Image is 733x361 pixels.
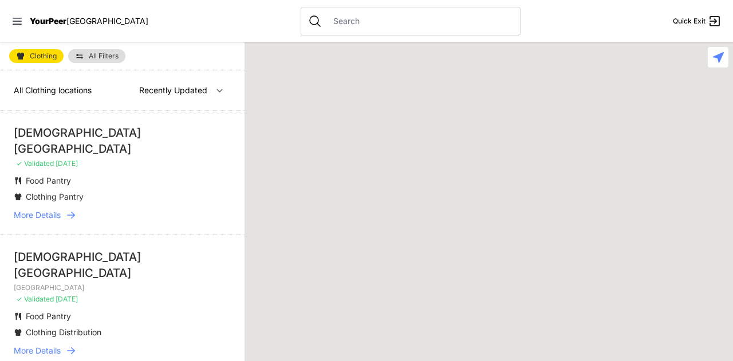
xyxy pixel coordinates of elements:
span: Clothing Distribution [26,327,101,337]
span: All Clothing locations [14,85,92,95]
span: More Details [14,209,61,221]
span: Clothing Pantry [26,192,84,201]
span: More Details [14,345,61,356]
a: Clothing [9,49,64,63]
a: Quick Exit [673,14,722,28]
span: Clothing [30,53,57,59]
span: [DATE] [56,159,78,168]
a: More Details [14,209,231,221]
div: [DEMOGRAPHIC_DATA][GEOGRAPHIC_DATA] [14,249,231,281]
span: [GEOGRAPHIC_DATA] [66,16,148,26]
span: [DATE] [56,295,78,303]
span: All Filters [89,53,119,59]
p: [GEOGRAPHIC_DATA] [14,283,231,292]
a: More Details [14,345,231,356]
div: [DEMOGRAPHIC_DATA][GEOGRAPHIC_DATA] [14,125,231,157]
span: YourPeer [30,16,66,26]
a: All Filters [68,49,125,63]
span: Food Pantry [26,176,71,185]
input: Search [326,15,513,27]
span: ✓ Validated [16,295,54,303]
a: YourPeer[GEOGRAPHIC_DATA] [30,18,148,25]
span: Food Pantry [26,311,71,321]
span: Quick Exit [673,17,706,26]
span: ✓ Validated [16,159,54,168]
